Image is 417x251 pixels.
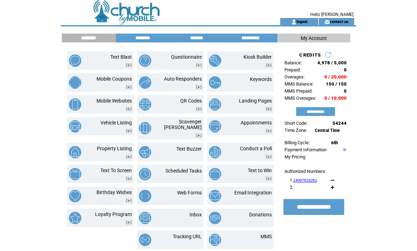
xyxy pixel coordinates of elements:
[189,212,202,217] a: Inbox
[196,134,202,138] img: video.png
[299,52,321,58] span: CREDITS
[326,81,347,87] span: 150 / 150
[324,95,347,101] span: 0 / 10,000
[196,107,202,111] img: video.png
[69,54,81,67] img: text-blast.png
[209,146,221,158] img: conduct-a-poll.png
[250,76,272,82] a: Keywords
[139,122,151,134] img: scavenger-hunt.png
[284,147,327,152] a: Payment Information
[293,178,317,182] a: 14097818281
[209,212,221,224] img: donations.png
[139,168,151,180] img: scheduled-tasks.png
[126,199,132,203] img: video.png
[173,234,202,239] a: Tracking URL
[330,19,348,24] a: contact us
[171,54,202,60] a: Questionnaire
[95,211,132,217] a: Loyalty Program
[249,212,272,217] a: Donations
[110,54,132,60] a: Text Blast
[284,60,302,65] span: Balance:
[209,98,221,111] img: landing-pages.png
[180,98,202,104] a: QR Codes
[139,190,151,202] img: web-forms.png
[69,168,81,180] img: text-to-screen.png
[209,234,221,246] img: mms.png
[324,19,330,25] img: contact_us_icon.gif
[100,168,132,173] a: Text To Screen
[209,190,221,202] img: email-integration.png
[196,85,202,89] img: video.png
[315,128,340,133] span: Central Time
[341,148,346,151] img: help.gif
[284,67,301,72] span: Prepaid:
[284,74,305,80] span: Overages:
[333,121,347,126] span: 54244
[290,185,293,190] span: 2.
[69,98,81,111] img: mobile-websites.png
[209,168,221,180] img: text-to-win.png
[284,121,307,126] span: Short Code:
[164,119,202,130] a: Scavenger [PERSON_NAME]
[164,76,202,82] a: Auto Responders
[126,107,132,111] img: video.png
[284,154,305,159] a: My Pricing
[284,169,326,174] span: Authorized Numbers:
[310,12,353,17] span: Hello [PERSON_NAME]
[196,63,202,67] img: video.png
[344,88,347,94] span: 0
[69,212,81,224] img: loyalty-program.png
[241,120,272,125] a: Appointments
[69,76,81,89] img: mobile-coupons.png
[69,146,81,158] img: property-listing.png
[139,76,151,89] img: auto-responders.png
[317,60,347,65] span: 4,978 / 5,000
[240,146,272,151] a: Conduct a Poll
[126,155,132,159] img: video.png
[266,129,272,133] img: video.png
[266,177,272,181] img: video.png
[266,155,272,159] img: video.png
[139,212,151,224] img: inbox.png
[296,19,307,24] a: logout
[209,54,221,67] img: kiosk-builder.png
[234,190,272,195] a: Email Integration
[139,146,151,158] img: text-buzzer.png
[209,76,221,89] img: keywords.png
[126,221,132,224] img: video.png
[248,168,272,173] a: Text to Win
[266,107,272,111] img: video.png
[176,146,202,152] a: Text Buzzer
[260,234,272,239] a: MMS
[291,19,296,25] img: account_icon.gif
[239,98,272,104] a: Landing Pages
[290,177,317,183] span: 1.
[243,54,272,60] a: Kiosk Builder
[126,177,132,181] img: video.png
[69,120,81,133] img: vehicle-listing.png
[331,140,338,145] span: 6th
[284,128,307,133] span: Time Zone:
[284,81,313,87] span: MMS Balance:
[139,98,151,111] img: qr-codes.png
[324,74,347,80] span: 0 / 20,000
[96,98,132,104] a: Mobile Websites
[266,63,272,67] img: video.png
[69,190,81,202] img: birthday-wishes.png
[139,234,151,246] img: tracking-url.png
[284,88,312,94] span: MMS Prepaid:
[284,95,316,101] span: MMS Overages:
[209,120,221,133] img: appointments.png
[126,63,132,67] img: video.png
[97,146,132,151] a: Property Listing
[126,129,132,133] img: video.png
[126,85,132,89] img: video.png
[301,35,327,41] span: My Account
[344,67,347,72] span: 0
[139,54,151,67] img: questionnaire.png
[100,120,132,125] a: Vehicle Listing
[177,190,202,195] a: Web Forms
[96,76,132,82] a: Mobile Coupons
[165,168,202,174] a: Scheduled Tasks
[96,189,132,195] a: Birthday Wishes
